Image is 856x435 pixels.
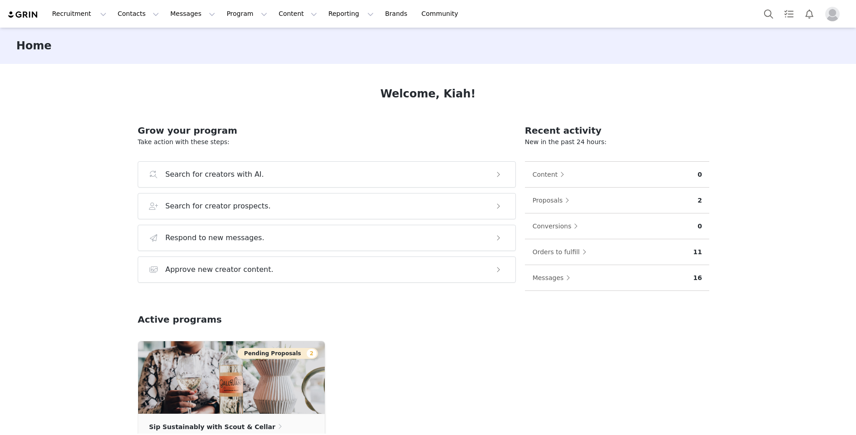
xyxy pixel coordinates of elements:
[7,10,39,19] img: grin logo
[380,86,476,102] h1: Welcome, Kiah!
[532,271,575,285] button: Messages
[138,313,222,326] h2: Active programs
[165,264,274,275] h3: Approve new creator content.
[221,4,273,24] button: Program
[138,341,325,414] img: 4cff6266-56b8-479e-9da6-bd2385f806cd.jpg
[165,201,271,212] h3: Search for creator prospects.
[237,348,318,359] button: Pending Proposals2
[16,38,52,54] h3: Home
[525,124,709,137] h2: Recent activity
[693,247,702,257] p: 11
[323,4,379,24] button: Reporting
[697,170,702,179] p: 0
[779,4,799,24] a: Tasks
[532,245,591,259] button: Orders to fulfill
[138,124,516,137] h2: Grow your program
[165,232,264,243] h3: Respond to new messages.
[138,225,516,251] button: Respond to new messages.
[138,193,516,219] button: Search for creator prospects.
[693,273,702,283] p: 16
[47,4,112,24] button: Recruitment
[697,222,702,231] p: 0
[165,169,264,180] h3: Search for creators with AI.
[532,167,569,182] button: Content
[149,422,275,432] p: Sip Sustainably with Scout & Cellar
[380,4,415,24] a: Brands
[138,256,516,283] button: Approve new creator content.
[697,196,702,205] p: 2
[820,7,849,21] button: Profile
[165,4,221,24] button: Messages
[138,161,516,188] button: Search for creators with AI.
[416,4,468,24] a: Community
[532,219,583,233] button: Conversions
[825,7,840,21] img: placeholder-profile.jpg
[525,137,709,147] p: New in the past 24 hours:
[138,137,516,147] p: Take action with these steps:
[799,4,819,24] button: Notifications
[273,4,322,24] button: Content
[759,4,779,24] button: Search
[112,4,164,24] button: Contacts
[532,193,574,208] button: Proposals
